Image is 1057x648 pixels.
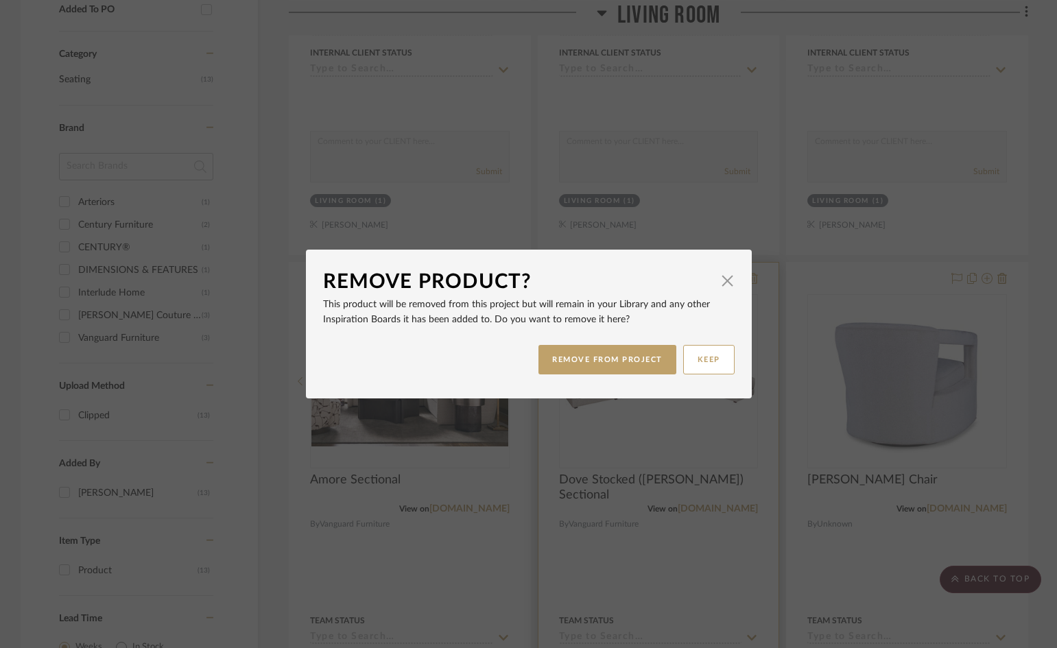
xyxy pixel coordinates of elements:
dialog-header: Remove Product? [323,267,735,297]
p: This product will be removed from this project but will remain in your Library and any other Insp... [323,297,735,327]
div: Remove Product? [323,267,714,297]
button: REMOVE FROM PROJECT [538,345,676,374]
button: KEEP [683,345,735,374]
button: Close [714,267,741,294]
